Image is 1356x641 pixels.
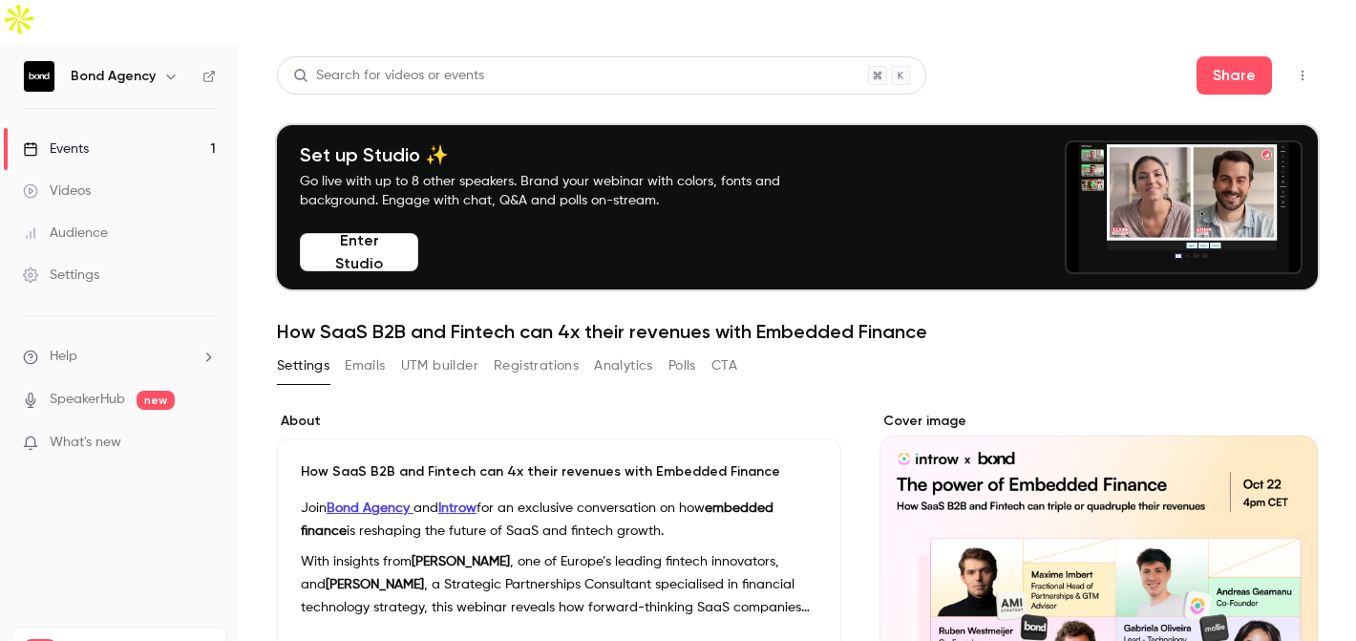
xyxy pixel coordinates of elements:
button: Settings [277,351,329,381]
strong: [PERSON_NAME] [326,578,424,591]
a: Bond Agency [327,502,413,515]
p: How SaaS B2B and Fintech can 4x their revenues with Embedded Finance [301,462,817,481]
label: About [277,412,841,431]
label: Cover image [879,412,1318,431]
img: Bond Agency [24,61,54,92]
span: What's new [50,433,121,453]
p: With insights from , one of Europe’s leading fintech innovators, and , a Strategic Partnerships C... [301,550,817,619]
a: Introw [438,502,477,515]
a: SpeakerHub [50,390,125,410]
strong: [PERSON_NAME] [412,555,510,568]
div: Videos [23,182,91,201]
p: Join and for an exclusive conversation on how is reshaping the future of SaaS and fintech growth. [301,497,817,543]
button: Enter Studio [300,233,418,271]
h1: How SaaS B2B and Fintech can 4x their revenues with Embedded Finance [277,320,1318,343]
button: UTM builder [401,351,478,381]
button: Registrations [494,351,579,381]
button: Polls [668,351,696,381]
div: Settings [23,266,99,285]
span: Help [50,347,77,367]
strong: Bond Agency [327,502,410,515]
li: help-dropdown-opener [23,347,216,367]
button: CTA [711,351,737,381]
div: Search for videos or events [293,66,484,86]
h6: Bond Agency [71,67,156,86]
div: Events [23,139,89,159]
span: new [137,391,175,410]
div: Audience [23,224,108,243]
button: Analytics [594,351,653,381]
h4: Set up Studio ✨ [300,143,825,166]
button: Share [1197,56,1272,95]
p: Go live with up to 8 other speakers. Brand your webinar with colors, fonts and background. Engage... [300,172,825,210]
button: Emails [345,351,385,381]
